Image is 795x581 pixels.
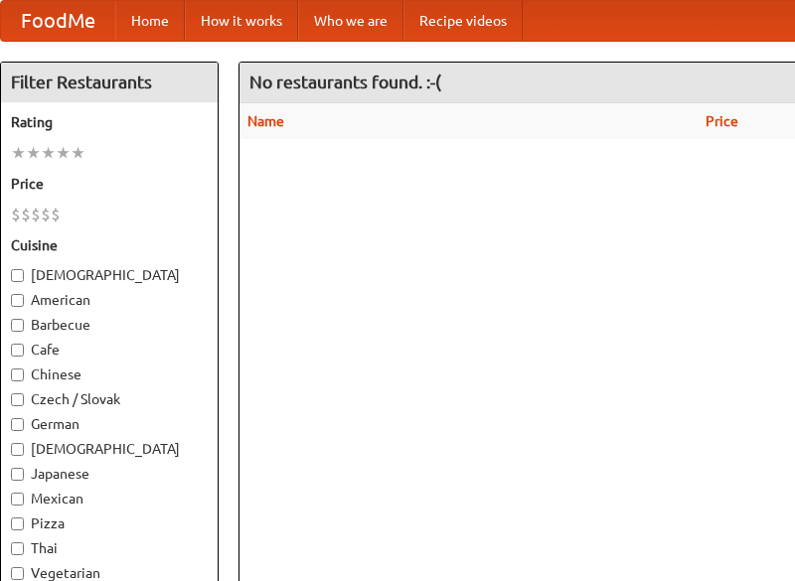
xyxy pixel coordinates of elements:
label: [DEMOGRAPHIC_DATA] [11,265,208,285]
li: $ [11,204,21,225]
label: Czech / Slovak [11,389,208,409]
input: Czech / Slovak [11,393,24,406]
label: Barbecue [11,315,208,335]
ng-pluralize: No restaurants found. :-( [249,73,441,91]
li: $ [41,204,51,225]
a: FoodMe [1,1,115,41]
label: American [11,290,208,310]
label: Japanese [11,464,208,484]
input: Cafe [11,344,24,357]
li: ★ [71,142,85,164]
a: Home [115,1,185,41]
input: German [11,418,24,431]
input: [DEMOGRAPHIC_DATA] [11,443,24,456]
label: Thai [11,538,208,558]
a: Recipe videos [403,1,523,41]
input: [DEMOGRAPHIC_DATA] [11,269,24,282]
a: Who we are [298,1,403,41]
label: German [11,414,208,434]
input: Chinese [11,368,24,381]
label: Cafe [11,340,208,360]
label: Mexican [11,489,208,508]
li: ★ [56,142,71,164]
input: Pizza [11,517,24,530]
label: Pizza [11,513,208,533]
input: Thai [11,542,24,555]
h5: Rating [11,112,208,132]
input: Japanese [11,468,24,481]
input: Mexican [11,493,24,506]
li: ★ [26,142,41,164]
li: ★ [11,142,26,164]
h4: Filter Restaurants [1,63,218,102]
h5: Cuisine [11,235,208,255]
a: Price [706,113,738,129]
a: Name [247,113,284,129]
li: $ [21,204,31,225]
li: $ [31,204,41,225]
li: ★ [41,142,56,164]
a: How it works [185,1,298,41]
label: [DEMOGRAPHIC_DATA] [11,439,208,459]
h5: Price [11,174,208,194]
input: Barbecue [11,319,24,332]
li: $ [51,204,61,225]
label: Chinese [11,364,208,384]
input: Vegetarian [11,567,24,580]
input: American [11,294,24,307]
